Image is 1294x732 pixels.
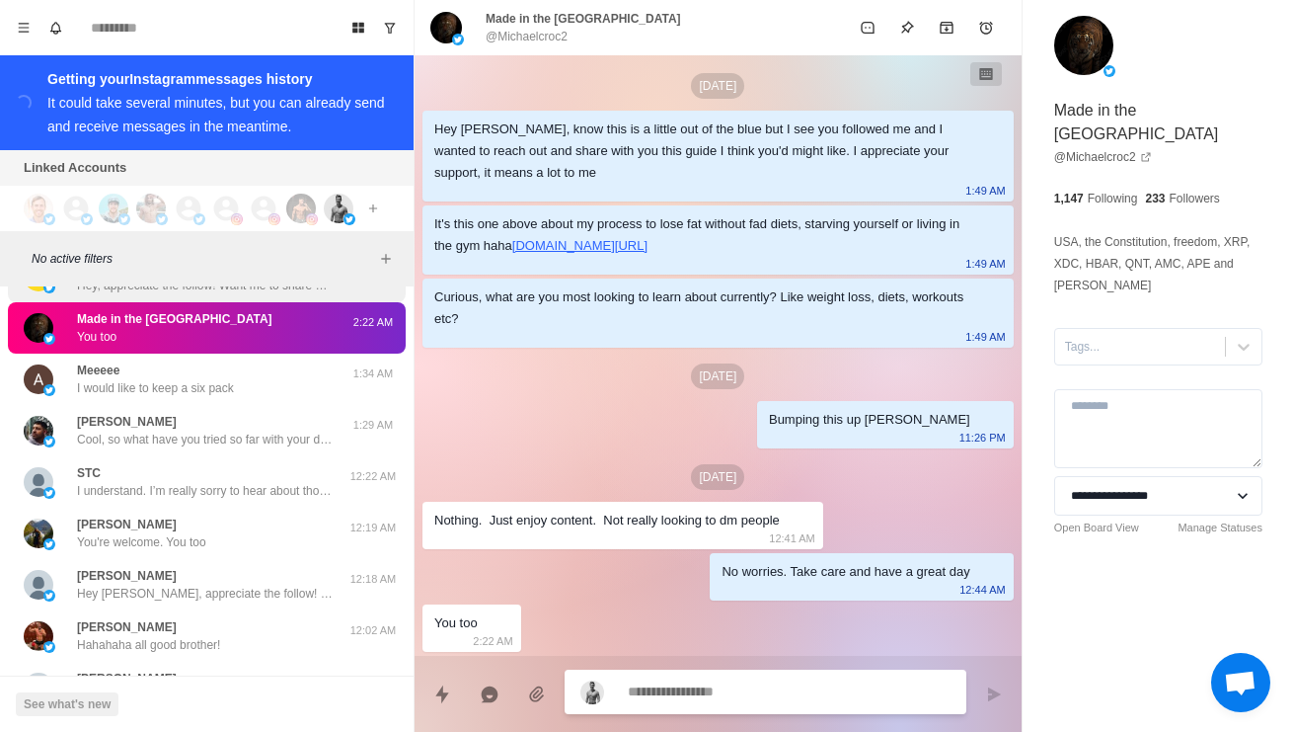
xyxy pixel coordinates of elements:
p: 12:44 AM [959,579,1005,601]
img: picture [81,213,93,225]
div: Getting your Instagram messages history [47,67,390,91]
p: Made in the [GEOGRAPHIC_DATA] [1054,99,1262,146]
button: Show unread conversations [374,12,406,43]
p: 12:41 AM [769,528,814,549]
a: Open Board View [1054,520,1139,536]
a: [DOMAIN_NAME][URL] [512,238,647,253]
p: You too [77,328,116,346]
div: It's this one above about my process to lose fat without fad diets, starving yourself or living i... [434,213,970,257]
img: picture [43,641,55,653]
p: I understand. I’m really sorry to hear about those issues. They sound awful. How do you think you... [77,482,334,500]
div: It could take several minutes, but you can already send and receive messages in the meantime. [47,95,385,134]
div: Hey [PERSON_NAME], know this is a little out of the blue but I see you followed me and I wanted t... [434,119,970,184]
p: Following [1088,190,1138,207]
button: Send message [974,675,1014,714]
img: picture [43,282,55,293]
p: Linked Accounts [24,158,126,178]
p: [PERSON_NAME] [77,618,177,636]
button: Menu [8,12,39,43]
p: 1:49 AM [965,326,1005,348]
div: Curious, what are you most looking to learn about currently? Like weight loss, diets, workouts etc? [434,286,970,330]
img: picture [24,621,53,651]
p: 12:19 AM [348,520,398,536]
p: USA, the Constitution, freedom, XRP, XDC, HBAR, QNT, AMC, APE and [PERSON_NAME] [1054,231,1262,296]
img: picture [24,673,53,702]
p: You're welcome. You too [77,533,206,551]
p: Cool, so what have you tried so far with your diet and training to burn fat? [77,431,334,448]
p: No active filters [32,250,374,268]
p: Hey [PERSON_NAME], appreciate the follow! Want me to share with you my guide to losing fat withou... [77,585,334,603]
p: 1:34 AM [348,366,398,382]
p: 1:29 AM [348,417,398,434]
img: picture [156,213,168,225]
img: picture [24,194,53,223]
img: picture [24,313,53,343]
button: Mark as unread [848,8,887,47]
img: picture [24,570,53,600]
p: [DATE] [691,464,744,490]
button: Reply with AI [470,675,509,714]
p: Followers [1169,190,1219,207]
div: Nothing. Just enjoy content. Not really looking to dm people [434,510,780,531]
img: picture [99,194,128,223]
button: Add account [361,197,385,220]
button: Add filters [374,247,398,271]
img: picture [1054,16,1113,75]
p: 1,147 [1054,190,1084,207]
a: @Michaelcroc2 [1054,148,1152,166]
p: I would like to keep a six pack [77,379,234,397]
img: picture [43,487,55,499]
img: picture [193,213,205,225]
p: 12:22 AM [348,468,398,485]
p: STC [77,464,101,482]
img: picture [43,213,55,225]
img: picture [286,194,316,223]
button: Add reminder [966,8,1006,47]
p: Made in the [GEOGRAPHIC_DATA] [77,310,272,328]
a: Manage Statuses [1178,520,1262,536]
p: [PERSON_NAME] [77,567,177,585]
p: Hey, appreciate the follow! Want me to share with you my guide to losing fat without starving you... [77,277,334,294]
p: 12:02 AM [348,622,398,639]
img: picture [43,333,55,345]
p: Made in the [GEOGRAPHIC_DATA] [486,10,681,28]
div: Open chat [1211,653,1270,712]
img: picture [136,194,166,223]
img: picture [24,416,53,446]
img: picture [24,519,53,548]
img: picture [430,12,462,43]
p: 11:58 PM [348,674,398,691]
p: @Michaelcroc2 [486,28,568,45]
p: [DATE] [691,73,744,99]
button: Archive [927,8,966,47]
p: Hahahaha all good brother! [77,636,220,654]
img: picture [24,365,53,394]
p: 2:22 AM [348,314,398,331]
button: Add media [517,675,557,714]
img: picture [1104,65,1115,77]
img: picture [43,384,55,396]
img: picture [118,213,130,225]
img: picture [24,467,53,497]
img: picture [43,590,55,602]
button: Pin [887,8,927,47]
button: Board View [343,12,374,43]
p: 1:49 AM [965,253,1005,275]
p: Meeeee [77,362,119,379]
button: Quick replies [422,675,462,714]
img: picture [343,213,355,225]
img: picture [306,213,318,225]
p: [DATE] [691,364,744,389]
img: picture [231,213,243,225]
p: 233 [1145,190,1165,207]
img: picture [43,538,55,550]
p: 1:49 AM [965,180,1005,202]
p: [PERSON_NAME] [77,670,177,688]
p: 12:18 AM [348,571,398,588]
button: Notifications [39,12,71,43]
p: 2:22 AM [473,630,512,652]
p: [PERSON_NAME] [77,413,177,431]
img: picture [268,213,280,225]
div: You too [434,612,478,634]
div: No worries. Take care and have a great day [722,561,969,583]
